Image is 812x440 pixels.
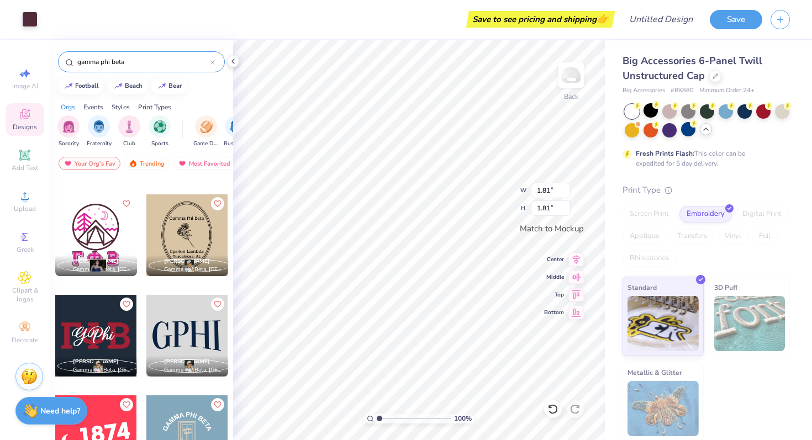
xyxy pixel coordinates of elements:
span: Fraternity [87,140,112,148]
img: most_fav.gif [178,160,187,167]
div: football [75,83,99,89]
img: Sports Image [154,120,166,133]
img: trend_line.gif [114,83,123,89]
div: Your Org's Fav [59,157,120,170]
img: Rush & Bid Image [230,120,243,133]
button: Like [211,298,224,311]
div: Print Types [138,102,171,112]
span: Image AI [12,82,38,91]
span: Designs [13,123,37,131]
span: Upload [14,204,36,213]
div: Orgs [61,102,75,112]
span: Game Day [193,140,219,148]
div: filter for Fraternity [87,115,112,148]
button: filter button [87,115,112,148]
div: filter for Club [118,115,140,148]
span: Center [544,256,564,263]
div: Rhinestones [623,250,676,267]
img: Fraternity Image [93,120,105,133]
div: Vinyl [718,228,748,245]
div: filter for Sports [149,115,171,148]
span: Big Accessories 6-Panel Twill Unstructured Cap [623,54,762,82]
span: Metallic & Glitter [628,367,682,378]
div: This color can be expedited for 5 day delivery. [636,149,772,168]
button: filter button [149,115,171,148]
img: 3D Puff [714,296,785,351]
div: Embroidery [679,206,732,222]
button: Like [211,398,224,411]
button: Save [710,10,762,29]
span: Gamma Phi Beta, [GEOGRAPHIC_DATA][US_STATE] [164,266,224,274]
span: Big Accessories [623,86,665,96]
div: beach [125,83,143,89]
div: Most Favorited [173,157,235,170]
span: Middle [544,273,564,281]
img: trending.gif [129,160,138,167]
div: Foil [752,228,778,245]
span: Minimum Order: 24 + [699,86,755,96]
input: Try "Alpha" [76,56,210,67]
span: Gamma Phi Beta, [GEOGRAPHIC_DATA][US_STATE] [73,266,133,274]
div: filter for Game Day [193,115,219,148]
span: Top [544,291,564,299]
div: Print Type [623,184,790,197]
div: Trending [124,157,170,170]
button: Like [120,398,133,411]
span: Standard [628,282,657,293]
img: trend_line.gif [157,83,166,89]
button: filter button [57,115,80,148]
button: football [58,78,104,94]
img: most_fav.gif [64,160,72,167]
div: Applique [623,228,667,245]
img: Standard [628,296,699,351]
button: beach [108,78,147,94]
div: filter for Rush & Bid [224,115,249,148]
button: Like [120,298,133,311]
button: filter button [224,115,249,148]
span: 👉 [597,12,609,25]
span: Rush & Bid [224,140,249,148]
span: [PERSON_NAME] [73,358,119,365]
span: [PERSON_NAME] [73,257,119,265]
button: Like [211,197,224,210]
div: bear [168,83,182,89]
span: Decorate [12,336,38,344]
img: Game Day Image [200,120,213,133]
img: Sorority Image [62,120,75,133]
div: Events [83,102,103,112]
input: Untitled Design [620,8,702,30]
div: Styles [112,102,130,112]
span: Greek [17,245,34,254]
div: filter for Sorority [57,115,80,148]
span: Gamma Phi Beta, [GEOGRAPHIC_DATA][US_STATE] [73,366,133,374]
button: filter button [193,115,219,148]
img: trend_line.gif [64,83,73,89]
span: Clipart & logos [6,286,44,304]
span: Club [123,140,135,148]
div: Transfers [670,228,714,245]
span: Bottom [544,309,564,316]
div: Back [564,92,578,102]
strong: Need help? [40,406,80,416]
span: Sorority [59,140,79,148]
div: Digital Print [735,206,789,222]
img: Metallic & Glitter [628,381,699,436]
span: Sports [151,140,168,148]
span: # BX880 [671,86,694,96]
div: Screen Print [623,206,676,222]
img: Back [560,64,582,86]
span: [PERSON_NAME] [164,257,210,265]
span: [PERSON_NAME] [164,358,210,365]
span: 3D Puff [714,282,737,293]
span: Gamma Phi Beta, [GEOGRAPHIC_DATA][US_STATE] [164,366,224,374]
div: Save to see pricing and shipping [469,11,612,28]
button: Like [120,197,133,210]
span: Add Text [12,163,38,172]
img: Club Image [123,120,135,133]
span: 100 % [454,414,472,423]
strong: Fresh Prints Flash: [636,149,694,158]
button: filter button [118,115,140,148]
button: bear [151,78,187,94]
